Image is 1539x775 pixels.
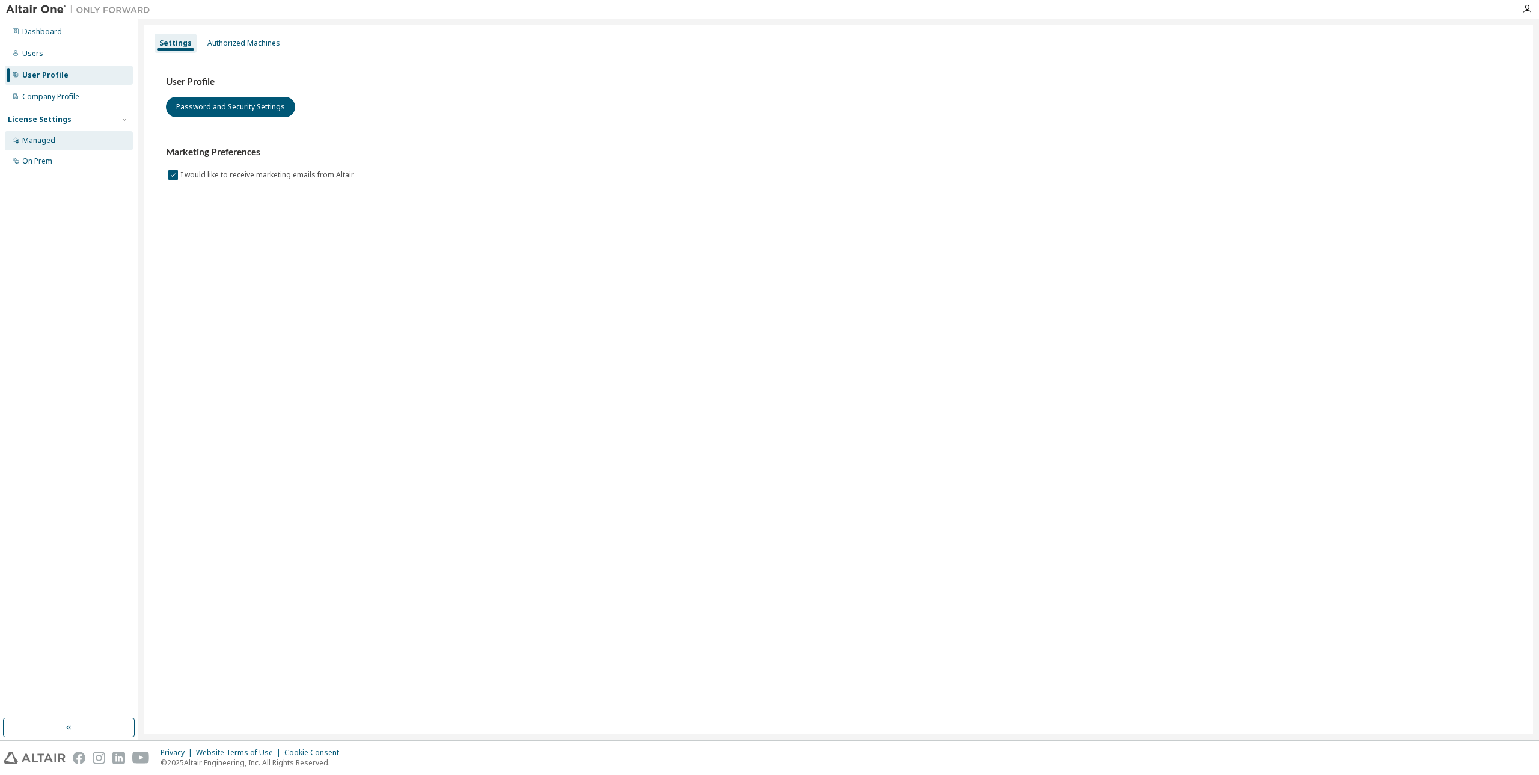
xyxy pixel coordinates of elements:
[132,752,150,764] img: youtube.svg
[166,76,1511,88] h3: User Profile
[22,92,79,102] div: Company Profile
[4,752,66,764] img: altair_logo.svg
[166,146,1511,158] h3: Marketing Preferences
[73,752,85,764] img: facebook.svg
[159,38,192,48] div: Settings
[112,752,125,764] img: linkedin.svg
[161,758,346,768] p: © 2025 Altair Engineering, Inc. All Rights Reserved.
[22,49,43,58] div: Users
[196,748,284,758] div: Website Terms of Use
[8,115,72,124] div: License Settings
[22,136,55,146] div: Managed
[166,97,295,117] button: Password and Security Settings
[161,748,196,758] div: Privacy
[6,4,156,16] img: Altair One
[180,168,356,182] label: I would like to receive marketing emails from Altair
[22,27,62,37] div: Dashboard
[284,748,346,758] div: Cookie Consent
[93,752,105,764] img: instagram.svg
[22,156,52,166] div: On Prem
[207,38,280,48] div: Authorized Machines
[22,70,69,80] div: User Profile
